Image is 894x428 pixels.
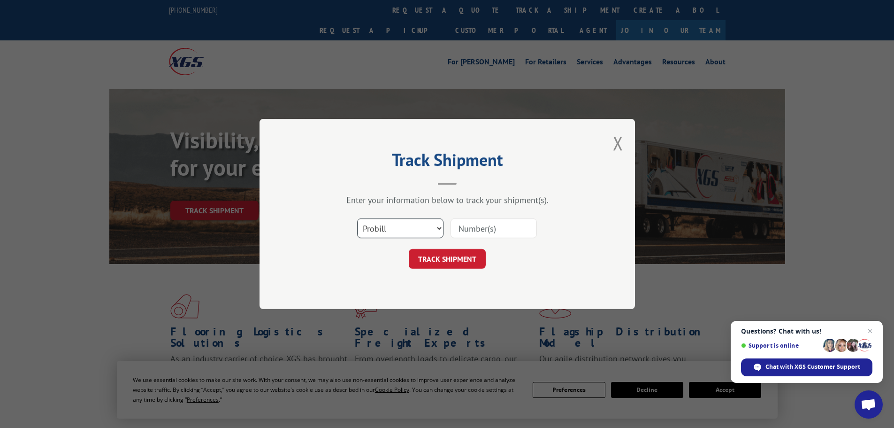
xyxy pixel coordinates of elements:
[306,153,588,171] h2: Track Shipment
[409,249,486,269] button: TRACK SHIPMENT
[855,390,883,419] div: Open chat
[864,326,876,337] span: Close chat
[741,342,820,349] span: Support is online
[306,195,588,205] div: Enter your information below to track your shipment(s).
[613,131,623,156] button: Close modal
[741,327,872,335] span: Questions? Chat with us!
[741,358,872,376] div: Chat with XGS Customer Support
[451,218,537,238] input: Number(s)
[765,363,860,371] span: Chat with XGS Customer Support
